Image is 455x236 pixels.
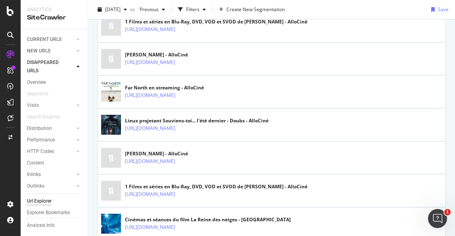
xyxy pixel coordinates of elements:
[27,221,55,230] div: Analysis Info
[125,91,175,99] a: [URL][DOMAIN_NAME]
[101,79,121,105] img: main image
[27,147,74,156] a: HTTP Codes
[428,3,449,16] button: Save
[216,3,288,16] button: Create New Segmentation
[444,209,451,215] span: 1
[27,170,74,179] a: Inlinks
[105,6,121,13] span: 2025 Aug. 19th
[27,209,70,217] div: Explorer Bookmarks
[27,58,74,75] a: DISAPPEARED URLS
[136,6,159,13] span: Previous
[27,182,44,190] div: Outlinks
[27,113,68,121] a: Search Engines
[27,136,74,144] a: Performance
[27,147,54,156] div: HTTP Codes
[27,209,82,217] a: Explorer Bookmarks
[27,90,56,98] a: Segments
[101,178,121,204] img: main image
[175,3,209,16] button: Filters
[186,6,200,13] div: Filters
[27,78,82,87] a: Overview
[27,35,74,44] a: CURRENT URLS
[125,58,175,66] a: [URL][DOMAIN_NAME]
[27,159,44,167] div: Content
[27,101,74,110] a: Visits
[27,113,60,121] div: Search Engines
[136,3,168,16] button: Previous
[428,209,447,228] iframe: Intercom live chat
[125,124,175,132] a: [URL][DOMAIN_NAME]
[94,3,130,16] button: [DATE]
[27,90,48,98] div: Segments
[125,18,307,25] div: 1 Films et séries en Blu-Ray, DVD, VOD et SVOD de [PERSON_NAME] - AlloCiné
[125,216,291,223] div: Cinémas et séances du film La Reine des neiges - [GEOGRAPHIC_DATA]
[27,47,50,55] div: NEW URLS
[125,150,210,157] div: [PERSON_NAME] - AlloCiné
[125,51,210,58] div: [PERSON_NAME] - AlloCiné
[130,6,136,13] span: vs
[27,6,81,13] div: Analytics
[27,47,74,55] a: NEW URLS
[125,190,175,198] a: [URL][DOMAIN_NAME]
[438,6,449,13] div: Save
[27,58,67,75] div: DISAPPEARED URLS
[101,13,121,39] img: main image
[27,197,52,205] div: Url Explorer
[125,157,175,165] a: [URL][DOMAIN_NAME]
[27,159,82,167] a: Content
[27,136,55,144] div: Performance
[27,101,39,110] div: Visits
[227,6,285,13] span: Create New Segmentation
[27,124,74,133] a: Distribution
[125,223,175,231] a: [URL][DOMAIN_NAME]
[125,25,175,33] a: [URL][DOMAIN_NAME]
[101,112,121,138] img: main image
[101,46,121,72] img: main image
[27,78,46,87] div: Overview
[27,221,82,230] a: Analysis Info
[125,84,210,91] div: Far North en streaming - AlloCiné
[27,13,81,22] div: SiteCrawler
[27,170,41,179] div: Inlinks
[27,35,61,44] div: CURRENT URLS
[27,124,52,133] div: Distribution
[101,145,121,171] img: main image
[27,197,82,205] a: Url Explorer
[125,183,307,190] div: 1 Films et séries en Blu-Ray, DVD, VOD et SVOD de [PERSON_NAME] - AlloCiné
[125,117,269,124] div: Lieux projetant Souviens-toi... l'été dernier - Doubs - AlloCiné
[27,182,74,190] a: Outlinks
